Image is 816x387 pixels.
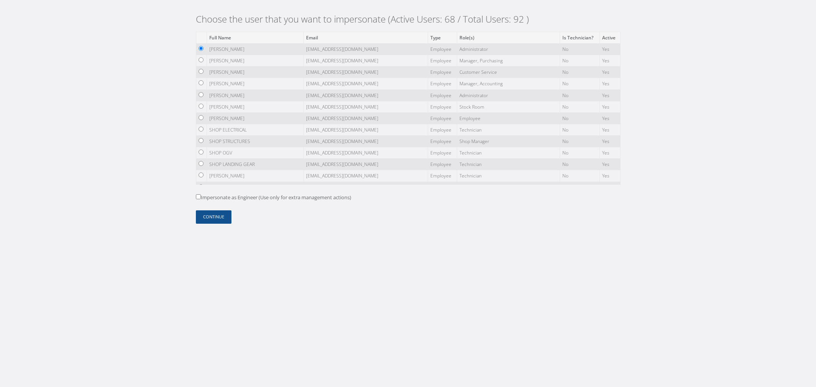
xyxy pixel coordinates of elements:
td: Employee [428,89,457,101]
td: Yes [600,147,620,159]
td: [EMAIL_ADDRESS][DOMAIN_NAME] [304,147,428,159]
button: Continue [196,210,231,224]
td: Technician [457,159,560,170]
label: Impersonate as Engineer (Use only for extra management actions) [196,194,351,202]
td: SHOP LANDING GEAR [207,159,304,170]
td: Inspector Level 2 [457,182,560,193]
td: Employee [428,101,457,112]
td: Employee [457,112,560,124]
td: No [560,89,600,101]
td: SHOP ELECTRICAL [207,124,304,135]
td: Employee [428,147,457,159]
td: [PERSON_NAME] [207,78,304,89]
td: Yes [600,170,620,182]
td: Employee [428,78,457,89]
td: No [560,43,600,55]
td: No [560,112,600,124]
td: Shop Manager [457,136,560,147]
td: No [560,170,600,182]
td: No [560,101,600,112]
td: [EMAIL_ADDRESS][DOMAIN_NAME] [304,170,428,182]
td: [PERSON_NAME] [207,101,304,112]
td: [PERSON_NAME] [207,43,304,55]
td: [EMAIL_ADDRESS][DOMAIN_NAME] [304,55,428,67]
td: Yes [600,124,620,135]
th: Full Name [207,32,304,43]
td: [EMAIL_ADDRESS][DOMAIN_NAME] [304,159,428,170]
td: Yes [600,101,620,112]
td: Employee [428,124,457,135]
td: Employee [428,136,457,147]
td: Stock Room [457,101,560,112]
td: No [560,159,600,170]
td: Customer Service [457,67,560,78]
td: SHOP STRUCTURES [207,136,304,147]
td: Employee [428,159,457,170]
td: [PERSON_NAME] [207,170,304,182]
th: Active [600,32,620,43]
td: [EMAIL_ADDRESS][DOMAIN_NAME] [304,89,428,101]
td: Manager, Accounting [457,78,560,89]
td: [EMAIL_ADDRESS][DOMAIN_NAME] [304,43,428,55]
h2: Choose the user that you want to impersonate (Active Users: 68 / Total Users: 92 ) [196,14,621,25]
td: [EMAIL_ADDRESS][DOMAIN_NAME] [304,182,428,193]
th: Email [304,32,428,43]
td: [EMAIL_ADDRESS][DOMAIN_NAME] [304,112,428,124]
td: Employee [428,55,457,67]
td: Yes [600,182,620,193]
td: Yes [600,43,620,55]
td: [PERSON_NAME] [207,112,304,124]
th: Is Technician? [560,32,600,43]
td: Technician [457,124,560,135]
td: [EMAIL_ADDRESS][DOMAIN_NAME] [304,101,428,112]
td: [EMAIL_ADDRESS][DOMAIN_NAME] [304,67,428,78]
td: Yes [600,159,620,170]
td: [EMAIL_ADDRESS][DOMAIN_NAME] [304,124,428,135]
td: [PERSON_NAME] [207,67,304,78]
input: Impersonate as Engineer (Use only for extra management actions) [196,194,201,199]
td: [EMAIL_ADDRESS][DOMAIN_NAME] [304,78,428,89]
td: [PERSON_NAME] [207,182,304,193]
td: SHOP OGV [207,147,304,159]
td: No [560,78,600,89]
td: [PERSON_NAME] [207,89,304,101]
td: No [560,182,600,193]
td: No [560,67,600,78]
td: Employee [428,170,457,182]
td: [PERSON_NAME] [207,55,304,67]
td: Yes [600,136,620,147]
td: Employee [428,112,457,124]
td: Technician [457,147,560,159]
td: No [560,147,600,159]
th: Role(s) [457,32,560,43]
th: Type [428,32,457,43]
td: Employee [428,67,457,78]
td: No [560,136,600,147]
td: Yes [600,67,620,78]
td: Yes [600,112,620,124]
td: No [560,55,600,67]
td: [EMAIL_ADDRESS][DOMAIN_NAME] [304,136,428,147]
td: No [560,124,600,135]
td: Administrator [457,43,560,55]
td: Yes [600,55,620,67]
td: Manager, Purchasing [457,55,560,67]
td: Administrator [457,89,560,101]
td: Employee [428,43,457,55]
td: Technician [457,170,560,182]
td: Yes [600,78,620,89]
td: Employee [428,182,457,193]
td: Yes [600,89,620,101]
